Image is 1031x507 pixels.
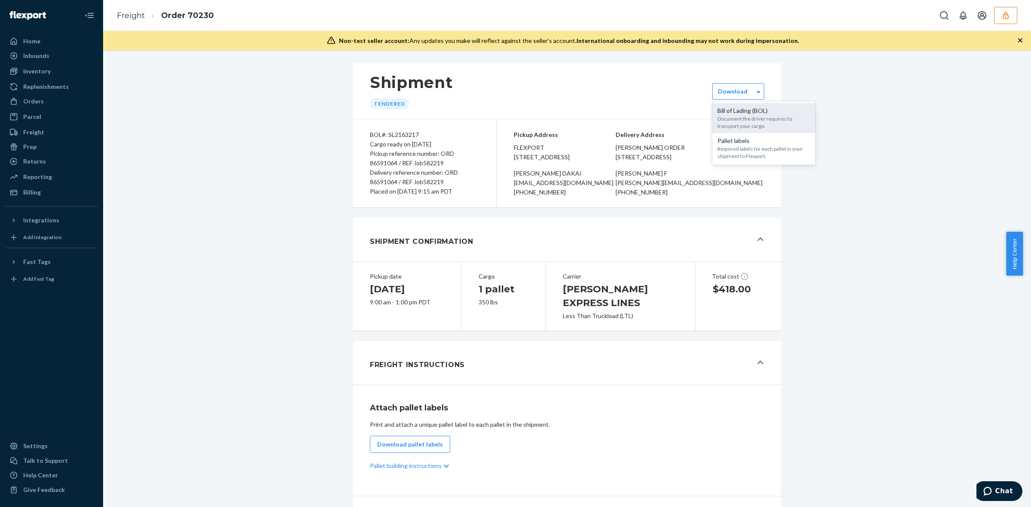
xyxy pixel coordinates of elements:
[5,185,98,199] a: Billing
[5,155,98,168] a: Returns
[370,420,764,429] div: Print and attach a unique pallet label to each pallet in the shipment.
[5,170,98,184] a: Reporting
[5,140,98,154] a: Prep
[23,112,41,121] div: Parcel
[936,7,953,24] button: Open Search Box
[514,169,616,178] div: [PERSON_NAME] DAKAI
[616,169,765,178] div: [PERSON_NAME] F
[81,7,98,24] button: Close Navigation
[370,130,479,140] div: BOL#: SL2163217
[5,439,98,453] a: Settings
[23,52,49,60] div: Inbounds
[370,73,453,91] h1: Shipment
[370,402,764,413] h1: Attach pallet labels
[712,272,765,281] div: Total cost
[713,282,764,296] h1: $418.00
[23,82,69,91] div: Replenishments
[23,234,61,241] div: Add Integration
[616,130,765,140] p: Delivery Address
[23,471,58,480] div: Help Center
[514,178,616,188] div: [EMAIL_ADDRESS][DOMAIN_NAME]
[5,272,98,286] a: Add Fast Tag
[616,178,765,188] div: [PERSON_NAME][EMAIL_ADDRESS][DOMAIN_NAME]
[976,481,1022,503] iframe: Opens a widget where you can chat to one of our agents
[479,298,528,307] div: 350 lbs
[339,36,799,45] div: Any updates you make will reflect against the seller's account.
[117,11,145,20] a: Freight
[718,87,747,96] div: Download
[23,143,37,151] div: Prep
[5,255,98,269] button: Fast Tags
[23,128,44,137] div: Freight
[339,37,409,44] span: Non-test seller account:
[479,283,515,295] span: 1 pallet
[5,49,98,63] a: Inbounds
[23,216,59,225] div: Integrations
[1006,232,1023,276] button: Help Center
[514,188,616,197] div: [PHONE_NUMBER]
[370,272,444,281] div: Pickup date
[23,157,46,166] div: Returns
[370,453,764,479] div: Pallet building instructions
[370,149,479,168] div: Pickup reference number: ORD 86591064 / REF Job582219
[514,130,616,140] p: Pickup Address
[479,272,528,281] div: Cargo
[110,3,221,28] ol: breadcrumbs
[23,456,68,465] div: Talk to Support
[5,64,98,78] a: Inventory
[370,237,473,247] h1: Shipment Confirmation
[5,125,98,139] a: Freight
[370,360,465,370] h1: Freight Instructions
[973,7,991,24] button: Open account menu
[717,106,810,115] div: Bill of Lading (BOL)
[5,94,98,108] a: Orders
[5,34,98,48] a: Home
[577,37,799,44] span: International onboarding and inbounding may not work during impersonation.
[23,442,48,450] div: Settings
[5,483,98,497] button: Give Feedback
[161,11,214,20] a: Order 70230
[9,11,46,20] img: Flexport logo
[353,218,781,261] button: Shipment Confirmation
[23,258,51,266] div: Fast Tags
[370,187,479,196] div: Placed on [DATE] 9:15 am PDT
[370,98,409,109] div: Tendered
[5,231,98,244] a: Add Integration
[370,168,479,187] div: Delivery reference number: ORD 86591064 / REF Job582219
[5,110,98,124] a: Parcel
[616,143,765,162] span: [PERSON_NAME] ORDER [STREET_ADDRESS]
[23,486,65,494] div: Give Feedback
[717,145,810,160] div: Required labels for each pallet in your shipment to Flexport.
[370,282,444,296] h1: [DATE]
[563,312,678,320] div: Less Than Truckload (LTL)
[23,67,51,76] div: Inventory
[5,213,98,227] button: Integrations
[717,115,810,130] div: Document the driver requires to transport your cargo.
[353,341,781,385] button: Freight Instructions
[370,298,444,307] div: 9:00 am - 1:00 pm PDT
[370,436,450,453] button: Download pallet labels
[23,97,44,106] div: Orders
[563,272,678,281] div: Carrier
[616,188,765,197] div: [PHONE_NUMBER]
[23,275,54,282] div: Add Fast Tag
[5,80,98,94] a: Replenishments
[370,140,479,149] div: Cargo ready on [DATE]
[23,173,52,181] div: Reporting
[23,37,40,46] div: Home
[717,137,810,145] div: Pallet labels
[5,468,98,482] a: Help Center
[563,282,678,310] h1: [PERSON_NAME] EXPRESS LINES
[5,454,98,468] button: Talk to Support
[514,143,616,162] span: FLEXPORT [STREET_ADDRESS]
[955,7,972,24] button: Open notifications
[23,188,41,197] div: Billing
